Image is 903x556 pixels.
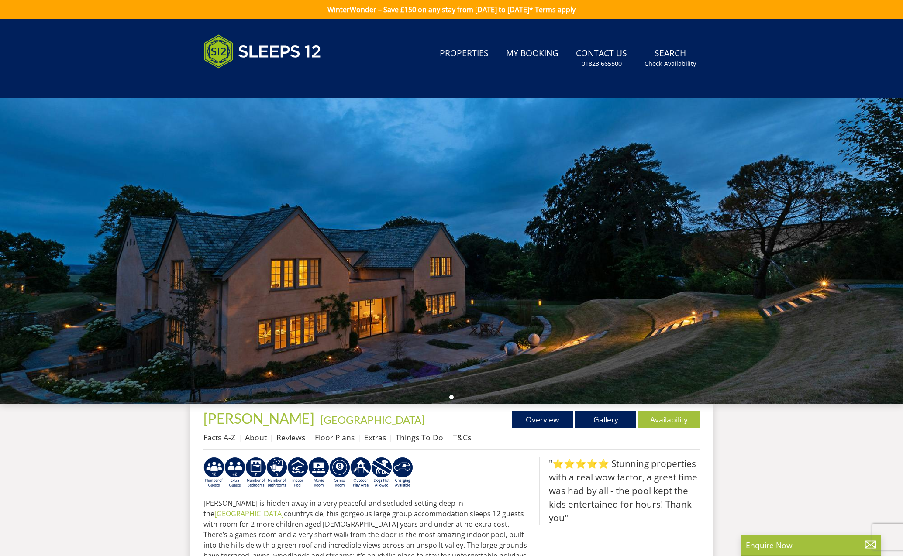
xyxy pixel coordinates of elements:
a: Overview [512,411,573,428]
a: [GEOGRAPHIC_DATA] [321,413,424,426]
span: - [317,413,424,426]
img: AD_4nXdmwCQHKAiIjYDk_1Dhq-AxX3fyYPYaVgX942qJE-Y7he54gqc0ybrIGUg6Qr_QjHGl2FltMhH_4pZtc0qV7daYRc31h... [266,457,287,488]
a: About [245,432,267,443]
a: Contact Us01823 665500 [572,44,631,72]
a: Things To Do [396,432,443,443]
a: [PERSON_NAME] [203,410,317,427]
a: Reviews [276,432,305,443]
img: AD_4nXcnT2OPG21WxYUhsl9q61n1KejP7Pk9ESVM9x9VetD-X_UXXoxAKaMRZGYNcSGiAsmGyKm0QlThER1osyFXNLmuYOVBV... [392,457,413,488]
small: Check Availability [645,59,696,68]
img: AD_4nXfjdDqPkGBf7Vpi6H87bmAUe5GYCbodrAbU4sf37YN55BCjSXGx5ZgBV7Vb9EJZsXiNVuyAiuJUB3WVt-w9eJ0vaBcHg... [350,457,371,488]
a: Facts A-Z [203,432,235,443]
img: AD_4nXf5HeMvqMpcZ0fO9nf7YF2EIlv0l3oTPRmiQvOQ93g4dO1Y4zXKGJcBE5M2T8mhAf-smX-gudfzQQnK9-uH4PEbWu2YP... [308,457,329,488]
blockquote: "⭐⭐⭐⭐⭐ Stunning properties with a real wow factor, a great time was had by all - the pool kept th... [539,457,700,525]
img: AD_4nXeyNBIiEViFqGkFxeZn-WxmRvSobfXIejYCAwY7p4slR9Pvv7uWB8BWWl9Rip2DDgSCjKzq0W1yXMRj2G_chnVa9wg_L... [203,457,224,488]
a: Availability [638,411,700,428]
img: AD_4nXeP6WuvG491uY6i5ZIMhzz1N248Ei-RkDHdxvvjTdyF2JXhbvvI0BrTCyeHgyWBEg8oAgd1TvFQIsSlzYPCTB7K21VoI... [224,457,245,488]
small: 01823 665500 [582,59,622,68]
img: AD_4nXdrZMsjcYNLGsKuA84hRzvIbesVCpXJ0qqnwZoX5ch9Zjv73tWe4fnFRs2gJ9dSiUubhZXckSJX_mqrZBmYExREIfryF... [329,457,350,488]
img: AD_4nXdtMqFLQeNd5SD_yg5mtFB1sUCemmLv_z8hISZZtoESff8uqprI2Ap3l0Pe6G3wogWlQaPaciGoyoSy1epxtlSaMm8_H... [371,457,392,488]
a: [GEOGRAPHIC_DATA] [214,509,284,518]
a: SearchCheck Availability [641,44,700,72]
iframe: Customer reviews powered by Trustpilot [199,79,291,86]
a: T&Cs [453,432,471,443]
a: Gallery [575,411,636,428]
img: AD_4nXei2dp4L7_L8OvME76Xy1PUX32_NMHbHVSts-g-ZAVb8bILrMcUKZI2vRNdEqfWP017x6NFeUMZMqnp0JYknAB97-jDN... [287,457,308,488]
a: Floor Plans [315,432,355,443]
img: Sleeps 12 [203,30,321,73]
a: Properties [436,44,492,64]
a: Extras [364,432,386,443]
a: My Booking [503,44,562,64]
span: [PERSON_NAME] [203,410,314,427]
p: Enquire Now [746,539,877,551]
img: AD_4nXdUEjdWxyJEXfF2QMxcnH9-q5XOFeM-cCBkt-KsCkJ9oHmM7j7w2lDMJpoznjTsqM7kKDtmmF2O_bpEel9pzSv0KunaC... [245,457,266,488]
